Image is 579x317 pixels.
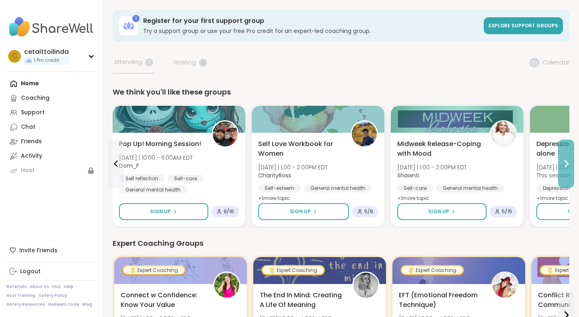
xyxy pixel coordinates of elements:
div: Self-esteem [258,184,301,192]
div: 1 [132,15,140,22]
span: Sign Up [290,208,311,215]
span: [DATE] | 1:00 - 2:00PM EDT [397,163,467,171]
img: alixtingle [353,273,378,298]
img: ShareWell Nav Logo [6,13,96,41]
a: Explore support groups [484,17,563,34]
div: Expert Coaching [123,266,185,274]
a: Friends [6,134,96,149]
button: Sign Up [119,203,208,220]
div: Host [21,167,35,175]
div: General mental health [436,184,504,192]
div: Expert Coaching [402,266,463,274]
b: CharityRoss [258,171,291,179]
div: Coaching [21,94,49,102]
img: Dom_F [213,121,238,146]
img: CharityRoss [352,121,377,146]
span: Midweek Release-Coping with Mood [397,139,481,158]
a: Logout [6,264,96,279]
a: Redeem Code [48,302,79,307]
span: c [12,51,17,62]
div: Invite Friends [6,243,96,257]
a: Blog [82,302,92,307]
img: stephaniemthoma [214,273,239,298]
img: CLove [493,273,517,298]
a: Referrals [6,284,27,290]
button: Sign Up [397,203,487,220]
div: Self-care [397,184,433,192]
span: Sign Up [150,208,171,215]
span: Sign Up [428,208,449,215]
span: 5 / 9 [364,208,373,215]
div: General mental health [119,186,187,194]
span: Self Love Workbook for Women [258,139,342,158]
span: 5 / 15 [502,208,512,215]
img: Shawnti [491,121,516,146]
div: Friends [21,138,42,146]
a: Safety Policy [39,293,67,298]
div: Self-care [168,175,203,183]
a: Activity [6,149,96,163]
div: General mental health [304,184,372,192]
h3: Try a support group or use your free Pro credit for an expert-led coaching group. [143,27,479,35]
b: Dom_F [119,162,139,170]
a: About Us [30,284,49,290]
div: We think you'll like these groups [113,86,569,98]
b: Shawnti [397,171,419,179]
div: Depression [536,184,576,192]
span: Explore support groups [489,22,558,29]
a: Safety Resources [6,302,45,307]
a: Coaching [6,91,96,105]
a: Host Training [6,293,35,298]
a: Host [6,163,96,178]
h3: Register for your first support group [143,16,479,25]
span: The End In Mind: Creating A Life Of Meaning [260,290,343,310]
a: Support [6,105,96,120]
span: Connect w Confidence: Know Your Value [121,290,204,310]
span: 9 / 16 [224,208,234,215]
a: Help [64,284,74,290]
span: 1 Pro credit [34,57,59,64]
div: Self reflection [119,175,164,183]
div: Support [21,109,45,117]
span: [DATE] | 10:00 - 11:00AM EDT [119,154,193,162]
div: Chat [21,123,35,131]
div: Activity [21,152,42,160]
a: Chat [6,120,96,134]
button: Sign Up [258,203,349,220]
span: Pop Up! Morning Session! [119,139,201,149]
div: cetaittoilinda [24,47,69,56]
span: EFT (Emotional Freedom Technique) [399,290,482,310]
div: Logout [20,268,41,276]
div: Expert Coaching Groups [113,238,569,249]
div: Expert Coaching [263,266,324,274]
span: [DATE] | 1:00 - 2:00PM EDT [258,163,328,171]
a: FAQ [52,284,61,290]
